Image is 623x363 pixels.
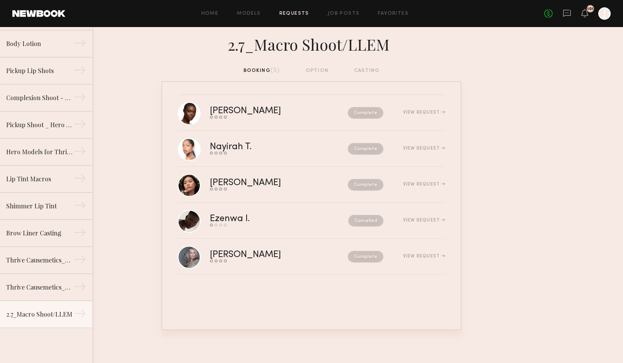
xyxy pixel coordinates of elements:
[178,131,445,167] a: Nayirah T.CompleteView Request
[210,143,300,152] div: Nayirah T.
[403,182,445,187] div: View Request
[587,7,594,11] div: 101
[6,93,73,102] div: Complexion Shoot - CC Cream + Concealer
[6,228,73,238] div: Brow Liner Casting
[6,120,73,130] div: Pickup Shoot _ Hero Products
[73,280,86,296] div: →
[178,167,445,203] a: [PERSON_NAME]CompleteView Request
[348,251,383,262] nb-request-status: Complete
[73,37,86,52] div: →
[73,145,86,160] div: →
[210,215,299,223] div: Ezenwa I.
[73,64,86,79] div: →
[237,11,260,16] a: Models
[6,283,73,292] div: Thrive Causemetics_Serum Casting Trial
[6,310,73,319] div: 2.7_Macro Shoot/LLEM
[178,203,445,239] a: Ezenwa I.CancelledView Request
[598,7,611,20] a: J
[73,253,86,269] div: →
[6,66,73,75] div: Pickup Lip Shots
[348,107,383,119] nb-request-status: Complete
[210,179,315,187] div: [PERSON_NAME]
[162,33,461,54] div: 2.7_Macro Shoot/LLEM
[6,256,73,265] div: Thrive Causemetics_Dark Circle Brightener + Powder
[178,239,445,275] a: [PERSON_NAME]CompleteView Request
[348,179,383,191] nb-request-status: Complete
[279,11,309,16] a: Requests
[6,201,73,211] div: Shimmer Lip Tint
[403,254,445,259] div: View Request
[328,11,360,16] a: Job Posts
[73,91,86,106] div: →
[178,95,445,131] a: [PERSON_NAME]CompleteView Request
[201,11,219,16] a: Home
[73,307,86,323] div: →
[403,218,445,223] div: View Request
[73,172,86,187] div: →
[73,118,86,133] div: →
[348,143,383,155] nb-request-status: Complete
[6,39,73,48] div: Body Lotion
[210,251,315,259] div: [PERSON_NAME]
[210,107,315,116] div: [PERSON_NAME]
[348,215,383,227] nb-request-status: Cancelled
[403,110,445,115] div: View Request
[378,11,409,16] a: Favorites
[6,174,73,184] div: Lip Tint Macros
[403,146,445,151] div: View Request
[73,199,86,215] div: →
[6,147,73,157] div: Hero Models for Thrive Causemetics
[73,226,86,242] div: →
